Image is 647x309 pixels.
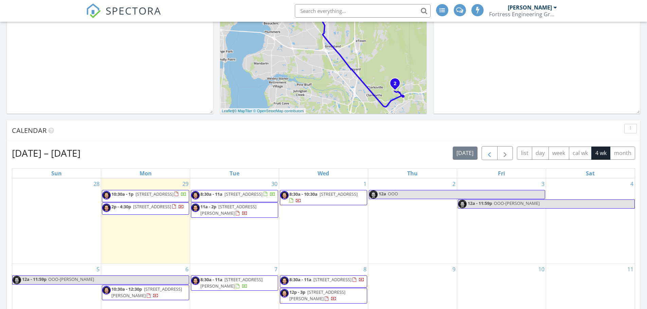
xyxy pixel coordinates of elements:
img: 58437b2c5169473c8fa267f02d2a0aeb.jpeg [280,191,289,199]
span: OOO-[PERSON_NAME] [494,200,540,206]
img: 58437b2c5169473c8fa267f02d2a0aeb.jpeg [13,276,21,284]
a: SPECTORA [86,9,161,23]
a: 8:30a - 11a [STREET_ADDRESS] [191,190,278,202]
span: [STREET_ADDRESS][PERSON_NAME] [289,289,345,302]
img: 58437b2c5169473c8fa267f02d2a0aeb.jpeg [369,190,378,199]
button: day [532,147,549,160]
button: [DATE] [453,147,478,160]
img: 58437b2c5169473c8fa267f02d2a0aeb.jpeg [458,200,467,208]
span: Calendar [12,126,47,135]
a: 8:30a - 10:30a [STREET_ADDRESS] [289,191,358,204]
span: OOO [388,191,398,197]
a: Go to October 6, 2025 [184,264,190,275]
img: 58437b2c5169473c8fa267f02d2a0aeb.jpeg [102,204,111,212]
div: Fortress Engineering Group LLC [489,11,557,18]
a: 12p - 3p [STREET_ADDRESS][PERSON_NAME] [280,288,367,303]
input: Search everything... [295,4,431,18]
a: Wednesday [316,169,330,178]
a: © OpenStreetMap contributors [253,109,304,113]
a: Monday [138,169,153,178]
button: 4 wk [591,147,610,160]
img: 58437b2c5169473c8fa267f02d2a0aeb.jpeg [102,286,111,294]
span: 10:30a - 1p [111,191,133,197]
a: Sunday [50,169,63,178]
span: [STREET_ADDRESS] [313,276,352,283]
span: 12p - 3p [289,289,305,295]
a: 8:30a - 10:30a [STREET_ADDRESS] [280,190,367,205]
img: The Best Home Inspection Software - Spectora [86,3,101,18]
span: 2p - 4:30p [111,204,131,210]
button: list [517,147,532,160]
a: Go to October 10, 2025 [537,264,546,275]
td: Go to September 30, 2025 [190,178,279,264]
div: 490 Cypress Trails Dr, Jacksonville, FL 32256 [395,83,399,87]
a: Leaflet [222,109,233,113]
span: [STREET_ADDRESS][PERSON_NAME] [200,276,263,289]
td: Go to October 2, 2025 [368,178,457,264]
span: [STREET_ADDRESS] [224,191,263,197]
div: [PERSON_NAME] [508,4,552,11]
a: Go to October 9, 2025 [451,264,457,275]
span: [STREET_ADDRESS] [136,191,174,197]
button: week [549,147,569,160]
button: cal wk [569,147,592,160]
button: Next [497,146,513,160]
a: Friday [497,169,506,178]
a: Tuesday [228,169,241,178]
a: Go to October 2, 2025 [451,178,457,189]
a: 10:30a - 1p [STREET_ADDRESS] [111,191,186,197]
button: month [610,147,635,160]
a: 8:30a - 11a [STREET_ADDRESS] [280,275,367,288]
span: 12a - 11:59p [22,276,47,284]
td: Go to September 29, 2025 [101,178,190,264]
span: [STREET_ADDRESS] [133,204,171,210]
span: 11a - 2p [200,204,216,210]
a: Go to October 1, 2025 [362,178,368,189]
a: Go to October 7, 2025 [273,264,279,275]
span: 8:30a - 10:30a [289,191,318,197]
h2: [DATE] – [DATE] [12,146,80,160]
span: OOO-[PERSON_NAME] [48,276,94,282]
a: 11a - 2p [STREET_ADDRESS][PERSON_NAME] [200,204,256,216]
td: Go to October 1, 2025 [279,178,368,264]
img: 58437b2c5169473c8fa267f02d2a0aeb.jpeg [280,276,289,285]
span: 8:30a - 11a [200,191,222,197]
a: Go to October 3, 2025 [540,178,546,189]
img: 58437b2c5169473c8fa267f02d2a0aeb.jpeg [280,289,289,297]
span: 10:30a - 12:30p [111,286,142,292]
td: Go to September 28, 2025 [12,178,101,264]
a: 8:30a - 11a [STREET_ADDRESS] [200,191,275,197]
td: Go to October 4, 2025 [546,178,635,264]
a: Go to October 4, 2025 [629,178,635,189]
span: 12a [378,190,387,199]
img: 58437b2c5169473c8fa267f02d2a0aeb.jpeg [191,191,200,199]
a: Go to October 11, 2025 [626,264,635,275]
img: 58437b2c5169473c8fa267f02d2a0aeb.jpeg [191,276,200,285]
span: [STREET_ADDRESS][PERSON_NAME] [111,286,182,298]
i: 2 [394,81,396,86]
a: Go to September 28, 2025 [92,178,101,189]
a: Thursday [406,169,419,178]
img: 58437b2c5169473c8fa267f02d2a0aeb.jpeg [191,204,200,212]
a: Saturday [585,169,596,178]
img: 58437b2c5169473c8fa267f02d2a0aeb.jpeg [102,191,111,199]
a: 11a - 2p [STREET_ADDRESS][PERSON_NAME] [191,202,278,218]
span: 12a - 11:59p [467,200,492,208]
a: 8:30a - 11a [STREET_ADDRESS] [289,276,364,283]
a: 12p - 3p [STREET_ADDRESS][PERSON_NAME] [289,289,345,302]
a: Go to October 5, 2025 [95,264,101,275]
a: 10:30a - 12:30p [STREET_ADDRESS][PERSON_NAME] [111,286,182,298]
div: | [220,108,306,114]
a: 2p - 4:30p [STREET_ADDRESS] [102,202,189,215]
a: Go to September 29, 2025 [181,178,190,189]
span: [STREET_ADDRESS] [320,191,358,197]
a: © MapTiler [234,109,252,113]
span: 8:30a - 11a [200,276,222,283]
td: Go to October 3, 2025 [457,178,546,264]
a: 8:30a - 11a [STREET_ADDRESS][PERSON_NAME] [200,276,263,289]
a: 10:30a - 1p [STREET_ADDRESS] [102,190,189,202]
a: 10:30a - 12:30p [STREET_ADDRESS][PERSON_NAME] [102,285,189,300]
a: Go to September 30, 2025 [270,178,279,189]
span: 8:30a - 11a [289,276,311,283]
a: 8:30a - 11a [STREET_ADDRESS][PERSON_NAME] [191,275,278,291]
